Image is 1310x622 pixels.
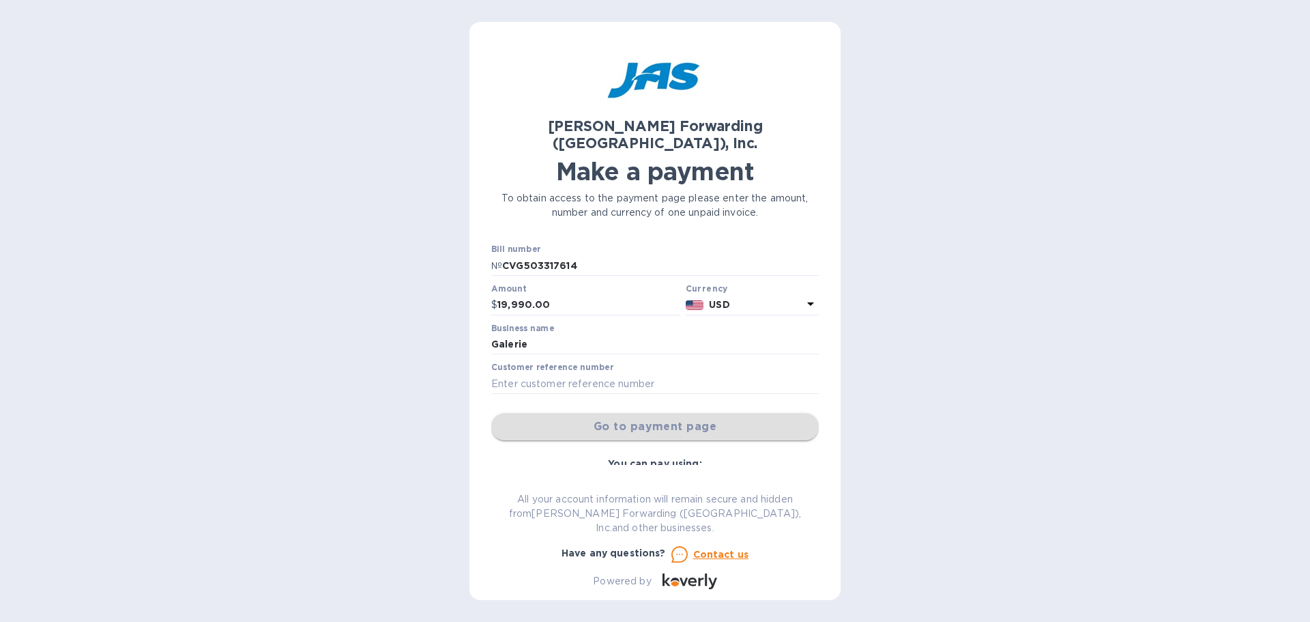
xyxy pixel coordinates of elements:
[491,298,497,312] p: $
[548,117,763,152] b: [PERSON_NAME] Forwarding ([GEOGRAPHIC_DATA]), Inc.
[593,574,651,589] p: Powered by
[491,335,819,355] input: Enter business name
[608,458,701,469] b: You can pay using:
[491,364,613,372] label: Customer reference number
[491,324,554,333] label: Business name
[491,259,502,273] p: №
[709,299,729,310] b: USD
[491,157,819,186] h1: Make a payment
[491,492,819,535] p: All your account information will remain secure and hidden from [PERSON_NAME] Forwarding ([GEOGRA...
[502,255,819,276] input: Enter bill number
[491,191,819,220] p: To obtain access to the payment page please enter the amount, number and currency of one unpaid i...
[491,373,819,394] input: Enter customer reference number
[497,295,680,315] input: 0.00
[693,549,749,560] u: Contact us
[491,285,526,293] label: Amount
[686,283,728,294] b: Currency
[686,300,704,310] img: USD
[562,548,666,559] b: Have any questions?
[491,246,540,254] label: Bill number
